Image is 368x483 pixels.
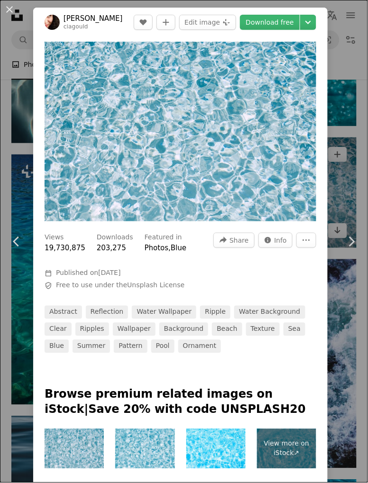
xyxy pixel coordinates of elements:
[178,340,221,353] a: ornament
[113,323,156,336] a: wallpaper
[300,15,316,30] button: Choose download size
[56,281,185,291] span: Free to use under the
[275,233,287,247] span: Info
[145,244,169,252] a: Photos
[171,244,186,252] a: Blue
[73,340,110,353] a: summer
[64,14,123,23] a: [PERSON_NAME]
[45,244,85,252] span: 19,730,875
[296,233,316,248] button: More Actions
[75,323,109,336] a: ripples
[156,15,175,30] button: Add to Collection
[86,306,129,319] a: reflection
[179,15,236,30] button: Edit image
[151,340,175,353] a: pool
[212,323,242,336] a: beach
[45,340,69,353] a: blue
[45,323,72,336] a: clear
[240,15,300,30] a: Download free
[159,323,209,336] a: background
[257,429,316,469] a: View more on iStock↗
[186,429,246,469] img: Sparkling Clear Blue Water Surface Background
[230,233,248,247] span: Share
[45,15,60,30] img: Go to Cia Gould's profile
[45,429,104,469] img: pool water texture
[98,269,120,277] time: June 8, 2015 at 12:23:27 PM GMT+7
[335,196,368,287] a: Next
[145,233,182,242] h3: Featured in
[258,233,293,248] button: Stats about this image
[246,323,280,336] a: texture
[284,323,305,336] a: sea
[45,42,316,221] img: a pool with clear blue water and bubbles
[168,244,171,252] span: ,
[56,269,121,277] span: Published on
[200,306,230,319] a: ripple
[132,306,196,319] a: water wallpaper
[234,306,305,319] a: water background
[115,429,175,469] img: Abstract blue background painting photo like water
[127,282,184,289] a: Unsplash License
[97,233,133,242] h3: Downloads
[45,387,316,418] p: Browse premium related images on iStock | Save 20% with code UNSPLASH20
[213,233,254,248] button: Share this image
[45,306,82,319] a: abstract
[97,244,126,252] span: 203,275
[64,23,88,30] a: ciagould
[45,42,316,221] button: Zoom in on this image
[45,233,64,242] h3: Views
[114,340,147,353] a: pattern
[134,15,153,30] button: Like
